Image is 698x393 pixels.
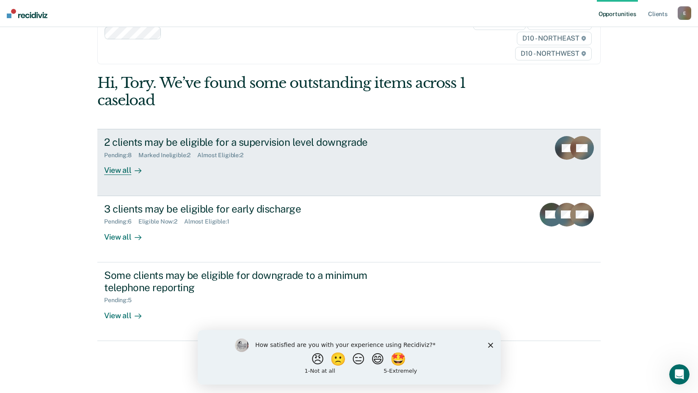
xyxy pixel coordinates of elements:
div: Almost Eligible : 1 [184,218,236,225]
button: E [678,6,691,20]
img: Recidiviz [7,9,47,18]
div: 2 clients may be eligible for a supervision level downgrade [104,136,401,148]
a: Some clients may be eligible for downgrade to a minimum telephone reportingPending:5View all [97,262,601,341]
span: D10 - NORTHEAST [517,32,591,45]
div: View all [104,159,152,175]
div: Almost Eligible : 2 [197,152,250,159]
div: View all [104,304,152,320]
a: 2 clients may be eligible for a supervision level downgradePending:8Marked Ineligible:2Almost Eli... [97,129,601,196]
div: Some clients may be eligible for downgrade to a minimum telephone reporting [104,269,401,294]
iframe: Intercom live chat [669,364,690,385]
div: Hi, Tory. We’ve found some outstanding items across 1 caseload [97,74,500,109]
div: Eligible Now : 2 [138,218,184,225]
div: Marked Ineligible : 2 [138,152,197,159]
div: Pending : 8 [104,152,138,159]
div: Pending : 6 [104,218,138,225]
a: 3 clients may be eligible for early dischargePending:6Eligible Now:2Almost Eligible:1View all [97,196,601,262]
div: Pending : 5 [104,297,138,304]
iframe: Survey by Kim from Recidiviz [198,330,501,385]
div: View all [104,225,152,242]
div: 3 clients may be eligible for early discharge [104,203,401,215]
span: D10 - NORTHWEST [515,47,591,60]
